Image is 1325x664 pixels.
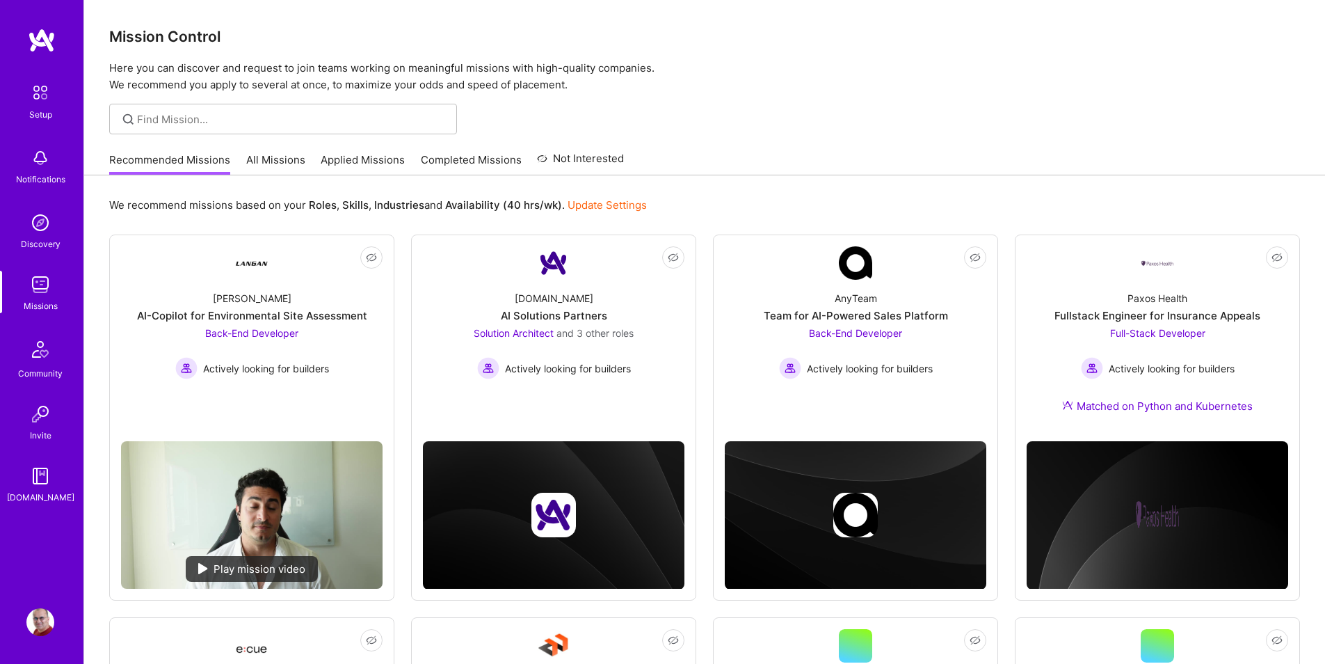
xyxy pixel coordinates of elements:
[1062,400,1073,411] img: Ateam Purple Icon
[309,198,337,212] b: Roles
[537,629,570,663] img: Company Logo
[29,107,52,122] div: Setup
[342,198,369,212] b: Skills
[668,252,679,263] i: icon EyeClosed
[28,28,56,53] img: logo
[505,361,631,376] span: Actively looking for builders
[109,152,230,175] a: Recommended Missions
[205,327,298,339] span: Back-End Developer
[1127,291,1187,306] div: Paxos Health
[24,333,57,366] img: Community
[531,493,576,537] img: Company logo
[537,246,570,280] img: Company Logo
[515,291,593,306] div: [DOMAIN_NAME]
[18,366,63,381] div: Community
[474,327,554,339] span: Solution Architect
[779,357,801,379] img: Actively looking for builders
[1141,260,1174,267] img: Company Logo
[501,308,607,323] div: AI Solutions Partners
[423,441,684,590] img: cover
[203,361,329,376] span: Actively looking for builders
[725,246,986,412] a: Company LogoAnyTeamTeam for AI-Powered Sales PlatformBack-End Developer Actively looking for buil...
[26,608,54,636] img: User Avatar
[186,556,318,582] div: Play mission video
[807,361,933,376] span: Actively looking for builders
[121,246,383,430] a: Company Logo[PERSON_NAME]AI-Copilot for Environmental Site AssessmentBack-End Developer Actively ...
[26,462,54,490] img: guide book
[109,60,1300,93] p: Here you can discover and request to join teams working on meaningful missions with high-quality ...
[24,299,58,313] div: Missions
[970,635,981,646] i: icon EyeClosed
[1062,399,1253,413] div: Matched on Python and Kubernetes
[1271,252,1283,263] i: icon EyeClosed
[1081,357,1103,379] img: Actively looking for builders
[16,172,65,187] div: Notifications
[120,111,136,127] i: icon SearchGrey
[445,198,562,212] b: Availability (40 hrs/wk)
[374,198,424,212] b: Industries
[21,237,61,251] div: Discovery
[1109,361,1235,376] span: Actively looking for builders
[970,252,981,263] i: icon EyeClosed
[1027,441,1288,590] img: cover
[26,271,54,299] img: teamwork
[668,635,679,646] i: icon EyeClosed
[26,400,54,428] img: Invite
[109,28,1300,45] h3: Mission Control
[809,327,902,339] span: Back-End Developer
[839,246,872,280] img: Company Logo
[213,291,291,306] div: [PERSON_NAME]
[366,252,377,263] i: icon EyeClosed
[26,209,54,237] img: discovery
[833,493,878,537] img: Company logo
[23,608,58,636] a: User Avatar
[764,308,948,323] div: Team for AI-Powered Sales Platform
[26,144,54,172] img: bell
[121,441,383,589] img: No Mission
[725,441,986,590] img: cover
[235,246,268,280] img: Company Logo
[321,152,405,175] a: Applied Missions
[568,198,647,212] a: Update Settings
[109,198,647,212] p: We recommend missions based on your , , and .
[477,357,499,379] img: Actively looking for builders
[423,246,684,412] a: Company Logo[DOMAIN_NAME]AI Solutions PartnersSolution Architect and 3 other rolesActively lookin...
[537,150,624,175] a: Not Interested
[137,112,447,127] input: Find Mission...
[26,78,55,107] img: setup
[137,308,367,323] div: AI-Copilot for Environmental Site Assessment
[246,152,305,175] a: All Missions
[175,357,198,379] img: Actively looking for builders
[235,633,268,658] img: Company Logo
[7,490,74,505] div: [DOMAIN_NAME]
[1110,327,1205,339] span: Full-Stack Developer
[1054,308,1260,323] div: Fullstack Engineer for Insurance Appeals
[835,291,877,306] div: AnyTeam
[198,563,208,574] img: play
[1135,493,1180,537] img: Company logo
[1027,246,1288,430] a: Company LogoPaxos HealthFullstack Engineer for Insurance AppealsFull-Stack Developer Actively loo...
[556,327,634,339] span: and 3 other roles
[30,428,51,443] div: Invite
[421,152,522,175] a: Completed Missions
[1271,635,1283,646] i: icon EyeClosed
[366,635,377,646] i: icon EyeClosed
